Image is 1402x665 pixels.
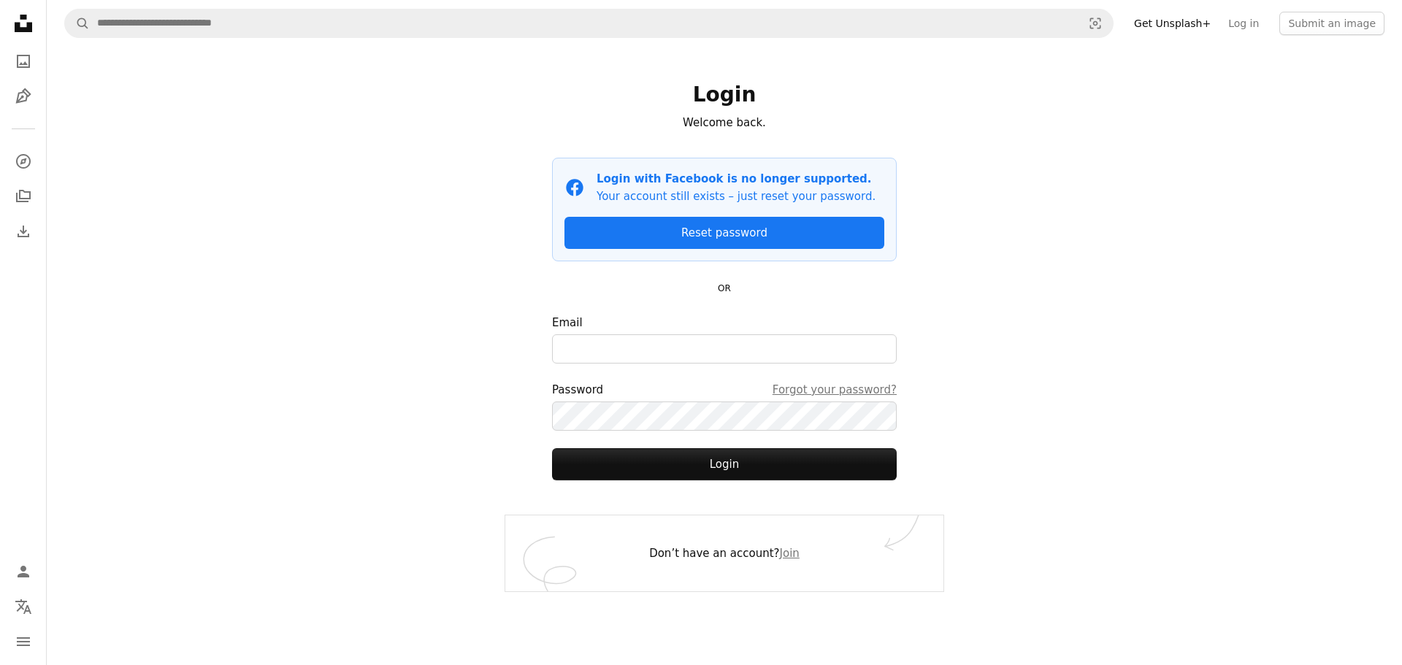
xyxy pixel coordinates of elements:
button: Menu [9,627,38,656]
small: OR [718,283,731,293]
a: Illustrations [9,82,38,111]
a: Join [780,547,800,560]
a: Forgot your password? [773,381,897,399]
p: Welcome back. [552,114,897,131]
div: Password [552,381,897,399]
button: Visual search [1078,9,1113,37]
p: Your account still exists – just reset your password. [597,188,876,205]
label: Email [552,314,897,364]
input: PasswordForgot your password? [552,401,897,431]
a: Photos [9,47,38,76]
button: Search Unsplash [65,9,90,37]
input: Email [552,334,897,364]
a: Log in [1219,12,1268,35]
a: Home — Unsplash [9,9,38,41]
button: Submit an image [1279,12,1384,35]
a: Explore [9,147,38,176]
a: Get Unsplash+ [1125,12,1219,35]
div: Don’t have an account? [505,515,943,591]
p: Login with Facebook is no longer supported. [597,170,876,188]
button: Login [552,448,897,480]
a: Log in / Sign up [9,557,38,586]
a: Download History [9,217,38,246]
h1: Login [552,82,897,108]
a: Reset password [564,217,884,249]
a: Collections [9,182,38,211]
form: Find visuals sitewide [64,9,1114,38]
button: Language [9,592,38,621]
